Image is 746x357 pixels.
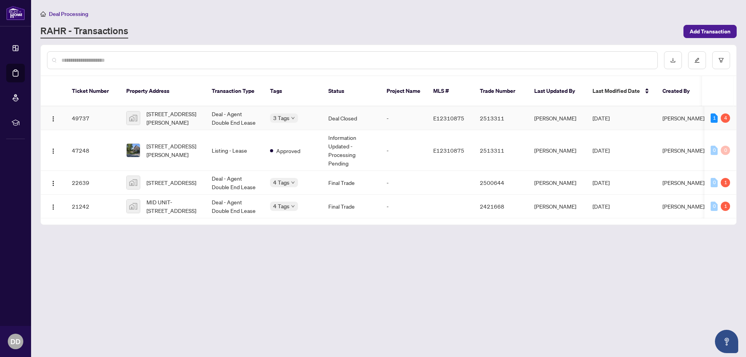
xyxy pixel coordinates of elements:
[380,106,427,130] td: -
[322,76,380,106] th: Status
[528,106,586,130] td: [PERSON_NAME]
[711,202,718,211] div: 0
[662,179,704,186] span: [PERSON_NAME]
[593,203,610,210] span: [DATE]
[433,147,464,154] span: E12310875
[40,24,128,38] a: RAHR - Transactions
[291,204,295,208] span: down
[273,113,289,122] span: 3 Tags
[721,113,730,123] div: 4
[474,171,528,195] td: 2500644
[50,116,56,122] img: Logo
[273,202,289,211] span: 4 Tags
[127,144,140,157] img: thumbnail-img
[721,146,730,155] div: 0
[66,130,120,171] td: 47248
[322,171,380,195] td: Final Trade
[586,76,656,106] th: Last Modified Date
[721,178,730,187] div: 1
[120,76,206,106] th: Property Address
[66,195,120,218] td: 21242
[66,76,120,106] th: Ticket Number
[380,76,427,106] th: Project Name
[10,336,21,347] span: DD
[273,178,289,187] span: 4 Tags
[662,203,704,210] span: [PERSON_NAME]
[662,147,704,154] span: [PERSON_NAME]
[711,178,718,187] div: 0
[146,142,199,159] span: [STREET_ADDRESS][PERSON_NAME]
[206,76,264,106] th: Transaction Type
[291,181,295,185] span: down
[50,180,56,186] img: Logo
[528,171,586,195] td: [PERSON_NAME]
[593,147,610,154] span: [DATE]
[474,76,528,106] th: Trade Number
[593,179,610,186] span: [DATE]
[721,202,730,211] div: 1
[474,106,528,130] td: 2513311
[264,76,322,106] th: Tags
[711,113,718,123] div: 1
[127,176,140,189] img: thumbnail-img
[380,195,427,218] td: -
[380,130,427,171] td: -
[146,198,199,215] span: MID UNIT-[STREET_ADDRESS]
[66,106,120,130] td: 49737
[40,11,46,17] span: home
[146,110,199,127] span: [STREET_ADDRESS][PERSON_NAME]
[127,111,140,125] img: thumbnail-img
[688,51,706,69] button: edit
[47,144,59,157] button: Logo
[670,57,676,63] span: download
[718,57,724,63] span: filter
[66,171,120,195] td: 22639
[528,130,586,171] td: [PERSON_NAME]
[206,130,264,171] td: Listing - Lease
[690,25,730,38] span: Add Transaction
[47,176,59,189] button: Logo
[146,178,196,187] span: [STREET_ADDRESS]
[291,116,295,120] span: down
[50,204,56,210] img: Logo
[474,130,528,171] td: 2513311
[662,115,704,122] span: [PERSON_NAME]
[528,195,586,218] td: [PERSON_NAME]
[593,115,610,122] span: [DATE]
[322,130,380,171] td: Information Updated - Processing Pending
[656,76,703,106] th: Created By
[322,195,380,218] td: Final Trade
[711,146,718,155] div: 0
[593,87,640,95] span: Last Modified Date
[474,195,528,218] td: 2421668
[206,171,264,195] td: Deal - Agent Double End Lease
[127,200,140,213] img: thumbnail-img
[528,76,586,106] th: Last Updated By
[276,146,300,155] span: Approved
[47,200,59,212] button: Logo
[427,76,474,106] th: MLS #
[6,6,25,20] img: logo
[47,112,59,124] button: Logo
[206,106,264,130] td: Deal - Agent Double End Lease
[433,115,464,122] span: E12310875
[49,10,88,17] span: Deal Processing
[50,148,56,154] img: Logo
[206,195,264,218] td: Deal - Agent Double End Lease
[380,171,427,195] td: -
[322,106,380,130] td: Deal Closed
[694,57,700,63] span: edit
[712,51,730,69] button: filter
[715,330,738,353] button: Open asap
[664,51,682,69] button: download
[683,25,737,38] button: Add Transaction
